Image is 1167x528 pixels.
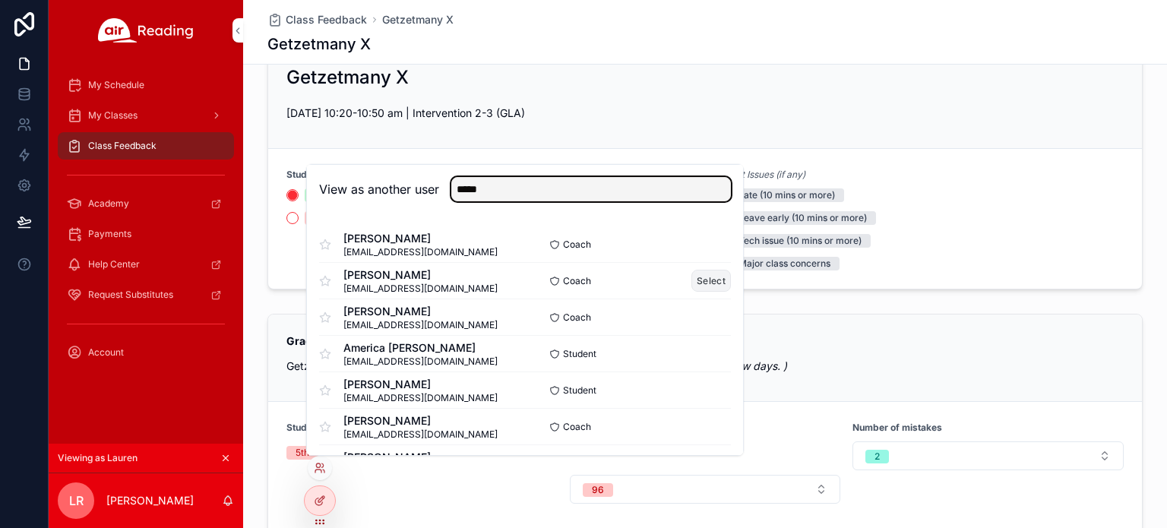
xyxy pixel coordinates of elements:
span: Student [563,347,596,359]
button: Select [691,270,731,292]
a: My Schedule [58,71,234,99]
button: Select Button [852,441,1124,470]
button: Select Button [570,475,841,504]
a: Getzetmany X [382,12,454,27]
span: [PERSON_NAME] [343,230,498,245]
h2: View as another user [319,180,439,198]
p: [DATE] 10:20-10:50 am | Intervention 2-3 (GLA) [286,105,1124,121]
div: Tech issue (10 mins or more) [738,234,862,248]
div: 5th [296,446,309,460]
span: [PERSON_NAME] [343,267,498,282]
div: scrollable content [49,61,243,386]
span: Help Center [88,258,140,270]
span: Viewing as Lauren [58,452,138,464]
span: Request Substitutes [88,289,173,301]
strong: Grade Level [MEDICAL_DATA] [286,334,439,347]
span: Student [563,384,596,396]
a: Class Feedback [58,132,234,160]
span: My Classes [88,109,138,122]
span: Account [88,346,124,359]
span: LR [69,492,84,510]
div: Major class concerns [738,257,830,270]
span: [EMAIL_ADDRESS][DOMAIN_NAME] [343,391,498,403]
span: [EMAIL_ADDRESS][DOMAIN_NAME] [343,428,498,440]
span: Academy [88,198,129,210]
h1: Getzetmany X [267,33,371,55]
div: Late (10 mins or more) [738,188,835,202]
div: 2 [874,450,880,463]
p: [PERSON_NAME] [106,493,194,508]
p: Getzetmany X [286,358,1124,374]
span: [PERSON_NAME] [343,449,498,464]
span: [PERSON_NAME] [343,303,498,318]
span: Class Feedback [286,12,367,27]
span: Coach [563,274,591,286]
span: [EMAIL_ADDRESS][DOMAIN_NAME] [343,355,498,367]
span: [EMAIL_ADDRESS][DOMAIN_NAME] [343,282,498,294]
span: America [PERSON_NAME] [343,340,498,355]
span: Class Feedback [88,140,157,152]
span: My Schedule [88,79,144,91]
span: Payments [88,228,131,240]
em: Student Issues (if any) [711,169,805,181]
span: [EMAIL_ADDRESS][DOMAIN_NAME] [343,245,498,258]
a: Help Center [58,251,234,278]
strong: Student Grade Level [286,422,376,434]
a: Account [58,339,234,366]
span: Coach [563,420,591,432]
strong: Student Attended * [286,169,372,181]
a: My Classes [58,102,234,129]
a: Academy [58,190,234,217]
a: Request Substitutes [58,281,234,308]
span: Coach [563,238,591,250]
strong: Number of mistakes [852,422,942,434]
h2: Getzetmany X [286,65,409,90]
span: [EMAIL_ADDRESS][DOMAIN_NAME] [343,318,498,330]
div: Leave early (10 mins or more) [738,211,867,225]
a: Payments [58,220,234,248]
div: 96 [592,483,604,497]
img: App logo [98,18,194,43]
span: [PERSON_NAME] [343,413,498,428]
span: Coach [563,311,591,323]
span: [PERSON_NAME] [343,376,498,391]
a: Class Feedback [267,12,367,27]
